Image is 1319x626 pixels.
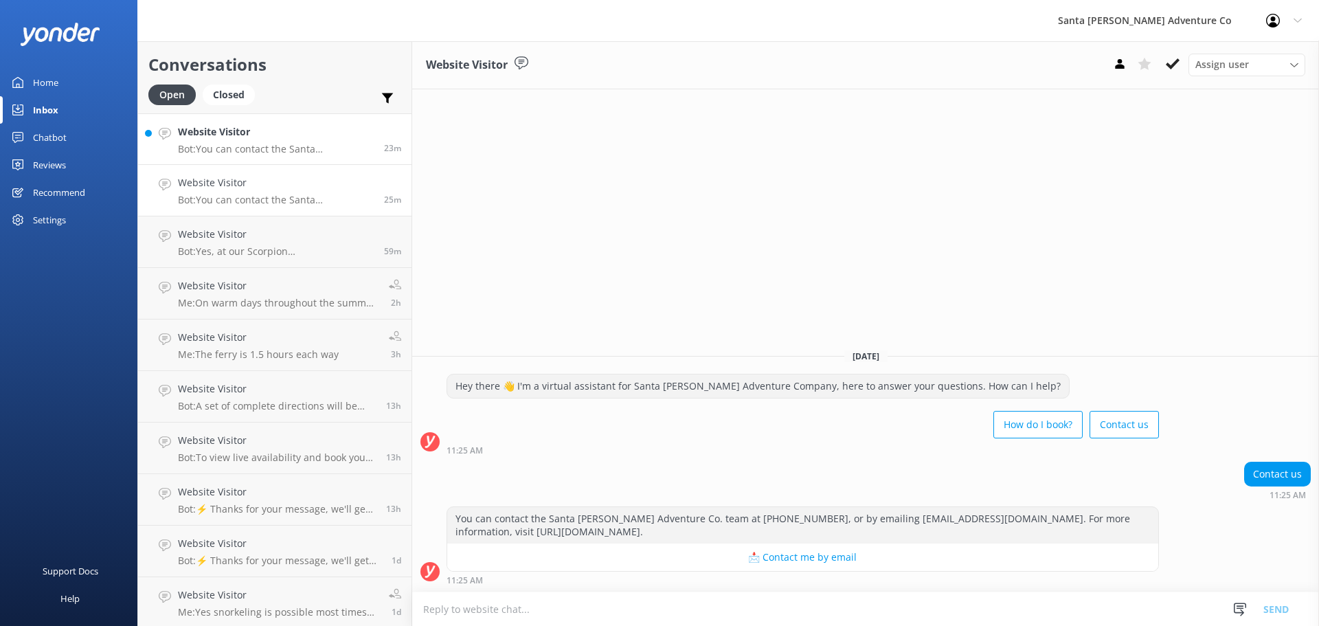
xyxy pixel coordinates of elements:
[138,165,412,216] a: Website VisitorBot:You can contact the Santa [PERSON_NAME] Adventure Co. team at [PHONE_NUMBER], ...
[138,423,412,474] a: Website VisitorBot:To view live availability and book your Santa [PERSON_NAME] Adventure tour, pl...
[1188,54,1305,76] div: Assign User
[178,124,374,139] h4: Website Visitor
[447,507,1158,544] div: You can contact the Santa [PERSON_NAME] Adventure Co. team at [PHONE_NUMBER], or by emailing [EMA...
[33,96,58,124] div: Inbox
[426,56,508,74] h3: Website Visitor
[386,451,401,463] span: 10:03pm 17-Aug-2025 (UTC -07:00) America/Tijuana
[386,503,401,515] span: 09:58pm 17-Aug-2025 (UTC -07:00) America/Tijuana
[138,216,412,268] a: Website VisitorBot:Yes, at our Scorpion [GEOGRAPHIC_DATA] site on [GEOGRAPHIC_DATA][PERSON_NAME],...
[178,227,374,242] h4: Website Visitor
[392,606,401,618] span: 09:12am 17-Aug-2025 (UTC -07:00) America/Tijuana
[178,400,376,412] p: Bot: A set of complete directions will be included in your confirmation email. It is helpful to h...
[386,400,401,412] span: 10:32pm 17-Aug-2025 (UTC -07:00) America/Tijuana
[178,330,339,345] h4: Website Visitor
[138,526,412,577] a: Website VisitorBot:⚡ Thanks for your message, we'll get back to you as soon as we can. You're als...
[33,179,85,206] div: Recommend
[447,445,1159,455] div: 11:25am 18-Aug-2025 (UTC -07:00) America/Tijuana
[178,245,374,258] p: Bot: Yes, at our Scorpion [GEOGRAPHIC_DATA] site on [GEOGRAPHIC_DATA][PERSON_NAME], there are cha...
[447,544,1158,571] button: 📩 Contact me by email
[447,575,1159,585] div: 11:25am 18-Aug-2025 (UTC -07:00) America/Tijuana
[178,451,376,464] p: Bot: To view live availability and book your Santa [PERSON_NAME] Adventure tour, please visit [UR...
[178,194,374,206] p: Bot: You can contact the Santa [PERSON_NAME] Adventure Co. team at [PHONE_NUMBER], or by emailing...
[33,69,58,96] div: Home
[391,348,401,360] span: 08:21am 18-Aug-2025 (UTC -07:00) America/Tijuana
[391,297,401,309] span: 09:20am 18-Aug-2025 (UTC -07:00) America/Tijuana
[1195,57,1249,72] span: Assign user
[178,278,379,293] h4: Website Visitor
[178,381,376,396] h4: Website Visitor
[33,124,67,151] div: Chatbot
[1270,491,1306,500] strong: 11:25 AM
[33,206,66,234] div: Settings
[178,297,379,309] p: Me: On warm days throughout the summer, there is no need to wear a westsuit. Most guests opt to w...
[138,268,412,320] a: Website VisitorMe:On warm days throughout the summer, there is no need to wear a westsuit. Most g...
[384,245,401,257] span: 10:51am 18-Aug-2025 (UTC -07:00) America/Tijuana
[178,348,339,361] p: Me: The ferry is 1.5 hours each way
[138,474,412,526] a: Website VisitorBot:⚡ Thanks for your message, we'll get back to you as soon as we can. You're als...
[178,175,374,190] h4: Website Visitor
[1244,490,1311,500] div: 11:25am 18-Aug-2025 (UTC -07:00) America/Tijuana
[148,52,401,78] h2: Conversations
[1090,411,1159,438] button: Contact us
[33,151,66,179] div: Reviews
[384,142,401,154] span: 11:26am 18-Aug-2025 (UTC -07:00) America/Tijuana
[993,411,1083,438] button: How do I book?
[203,85,255,105] div: Closed
[1245,462,1310,486] div: Contact us
[60,585,80,612] div: Help
[21,23,100,45] img: yonder-white-logo.png
[392,555,401,566] span: 09:34am 17-Aug-2025 (UTC -07:00) America/Tijuana
[138,371,412,423] a: Website VisitorBot:A set of complete directions will be included in your confirmation email. It i...
[178,503,376,515] p: Bot: ⚡ Thanks for your message, we'll get back to you as soon as we can. You're also welcome to k...
[148,85,196,105] div: Open
[178,606,379,618] p: Me: Yes snorkeling is possible most times dependent on your tour choice and timing. If you were o...
[178,433,376,448] h4: Website Visitor
[148,87,203,102] a: Open
[447,577,483,585] strong: 11:25 AM
[384,194,401,205] span: 11:25am 18-Aug-2025 (UTC -07:00) America/Tijuana
[43,557,98,585] div: Support Docs
[447,375,1069,398] div: Hey there 👋 I'm a virtual assistant for Santa [PERSON_NAME] Adventure Company, here to answer you...
[178,484,376,500] h4: Website Visitor
[203,87,262,102] a: Closed
[138,113,412,165] a: Website VisitorBot:You can contact the Santa [PERSON_NAME] Adventure Co. team at [PHONE_NUMBER], ...
[178,555,381,567] p: Bot: ⚡ Thanks for your message, we'll get back to you as soon as we can. You're also welcome to k...
[844,350,888,362] span: [DATE]
[138,320,412,371] a: Website VisitorMe:The ferry is 1.5 hours each way3h
[178,536,381,551] h4: Website Visitor
[178,588,379,603] h4: Website Visitor
[447,447,483,455] strong: 11:25 AM
[178,143,374,155] p: Bot: You can contact the Santa [PERSON_NAME] Adventure Co. team at [PHONE_NUMBER], or by emailing...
